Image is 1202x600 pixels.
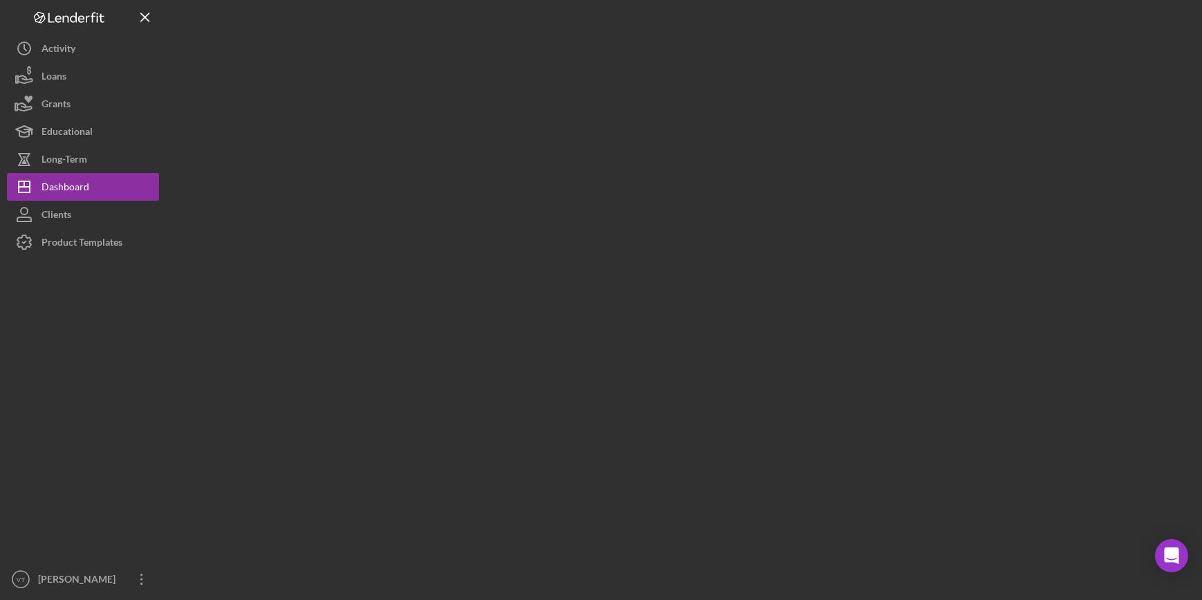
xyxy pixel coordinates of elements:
button: VT[PERSON_NAME] [7,565,159,593]
button: Clients [7,201,159,228]
button: Activity [7,35,159,62]
div: [PERSON_NAME] [35,565,124,597]
div: Clients [41,201,71,232]
div: Dashboard [41,173,89,204]
text: VT [17,576,25,583]
div: Loans [41,62,66,93]
button: Long-Term [7,145,159,173]
button: Dashboard [7,173,159,201]
div: Long-Term [41,145,87,176]
button: Educational [7,118,159,145]
div: Grants [41,90,71,121]
button: Product Templates [7,228,159,256]
button: Grants [7,90,159,118]
div: Product Templates [41,228,122,260]
div: Activity [41,35,75,66]
div: Open Intercom Messenger [1155,539,1188,572]
div: Educational [41,118,93,149]
button: Loans [7,62,159,90]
